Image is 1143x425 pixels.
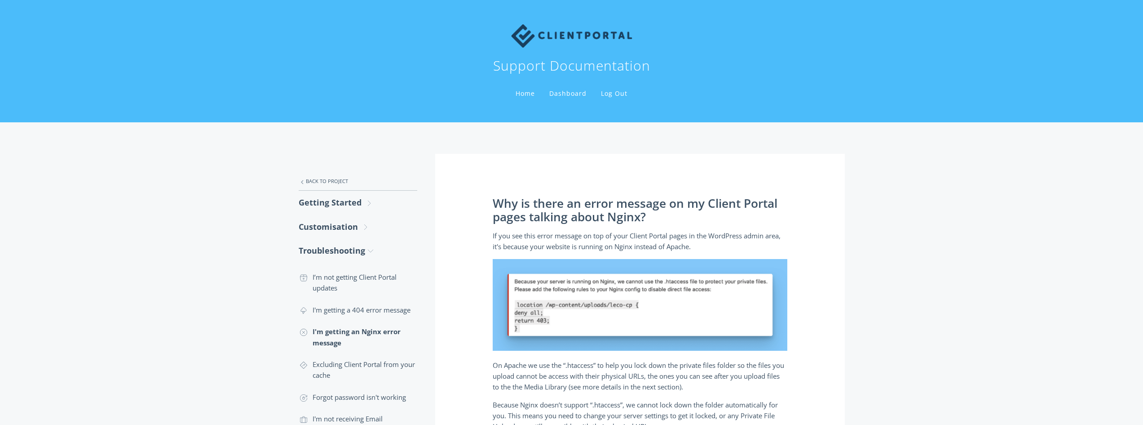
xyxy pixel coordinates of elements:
[299,172,417,191] a: Back to Project
[299,353,417,386] a: Excluding Client Portal from your cache
[299,386,417,408] a: Forgot password isn't working
[547,89,588,98] a: Dashboard
[299,266,417,299] a: I’m not getting Client Portal updates
[514,89,537,98] a: Home
[493,361,784,392] span: On Apache we use the “.htaccess” to help you lock down the private files folder so the files you ...
[299,299,417,321] a: I'm getting a 404 error message
[299,191,417,215] a: Getting Started
[599,89,629,98] a: Log Out
[299,215,417,239] a: Customisation
[493,57,650,75] h1: Support Documentation
[493,197,787,224] h2: Why is there an error message on my Client Portal pages talking about Nginx?
[299,239,417,263] a: Troubleshooting
[493,231,781,251] span: If you see this error message on top of your Client Portal pages in the WordPress admin area, it'...
[299,321,417,353] a: I'm getting an Nginx error message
